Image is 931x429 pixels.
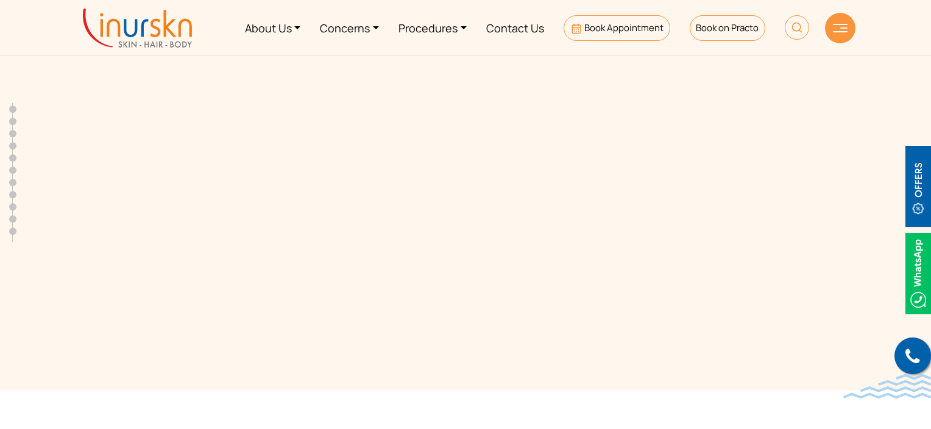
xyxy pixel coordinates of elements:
span: Book on Practo [696,21,759,34]
img: offerBt [905,146,931,227]
a: Book on Practo [690,15,765,41]
a: Procedures [389,5,476,51]
a: Book Appointment [564,15,670,41]
a: About Us [235,5,311,51]
img: bluewave [843,374,931,398]
img: inurskn-logo [83,9,192,48]
img: Whatsappicon [905,233,931,314]
img: hamLine.svg [833,24,848,32]
a: Whatsappicon [905,265,931,279]
span: Book Appointment [584,21,664,34]
img: HeaderSearch [785,15,809,40]
a: Concerns [310,5,389,51]
a: Contact Us [476,5,554,51]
